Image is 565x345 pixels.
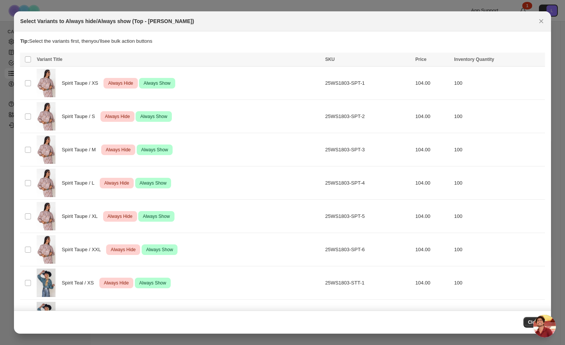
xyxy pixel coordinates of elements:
span: Always Hide [106,212,134,221]
span: Spirit Taupe / XS [62,79,102,87]
td: 100 [452,100,545,133]
h2: Select Variants to Always hide/Always show (Top - [PERSON_NAME]) [20,17,194,25]
span: Always Hide [102,278,130,287]
span: Always Show [138,179,168,188]
span: Price [415,57,426,62]
td: 25WS1803-STT-1 [323,266,413,300]
strong: Tip: [20,38,29,44]
span: Always Show [139,112,168,121]
td: 104.00 [413,300,452,333]
span: Always Hide [103,179,131,188]
p: Select the variants first, then you'll see bulk action buttons [20,37,545,45]
span: Spirit Teal / XS [62,279,98,287]
td: 104.00 [413,200,452,233]
img: sadie-top-093025-1a-01.jpg [37,102,56,131]
img: sadie-top-093025-1m-01.jpg [37,302,56,330]
td: 104.00 [413,133,452,166]
td: 100 [452,200,545,233]
img: sadie-top-093025-1a-01.jpg [37,135,56,164]
span: Always Show [141,212,171,221]
td: 25WS1803-SPT-2 [323,100,413,133]
span: Always Show [138,278,168,287]
span: Variant Title [37,57,62,62]
span: Always Hide [109,245,137,254]
span: Always Hide [107,79,134,88]
td: 25WS1803-SPT-3 [323,133,413,166]
span: Spirit Taupe / XXL [62,246,105,253]
span: Spirit Taupe / S [62,113,99,120]
td: 25WS1803-SPT-1 [323,67,413,100]
td: 100 [452,266,545,300]
span: Always Hide [103,112,131,121]
td: 104.00 [413,67,452,100]
span: Always Show [145,245,174,254]
button: Close [536,16,546,26]
span: Spirit Taupe / XL [62,213,102,220]
td: 100 [452,133,545,166]
td: 104.00 [413,100,452,133]
td: 25WS1803-SPT-5 [323,200,413,233]
img: sadie-top-093025-1a-01.jpg [37,169,56,197]
td: 104.00 [413,233,452,266]
td: 25WS1803-SPT-4 [323,166,413,200]
span: Spirit Taupe / M [62,146,100,154]
td: 25WS1803-SPT-6 [323,233,413,266]
td: 100 [452,166,545,200]
td: 100 [452,67,545,100]
img: sadie-top-093025-1m-01.jpg [37,269,56,297]
img: sadie-top-093025-1a-01.jpg [37,235,56,264]
td: 100 [452,233,545,266]
span: Always Show [140,145,170,154]
span: Spirit Taupe / L [62,179,98,187]
td: 100 [452,300,545,333]
div: Open chat [533,315,556,337]
td: 104.00 [413,266,452,300]
img: sadie-top-093025-1a-01.jpg [37,69,56,97]
span: Close [528,319,540,325]
span: Always Hide [104,145,132,154]
td: 25WS1803-STT-2 [323,300,413,333]
img: sadie-top-093025-1a-01.jpg [37,202,56,230]
span: Always Show [142,79,172,88]
span: SKU [325,57,335,62]
td: 104.00 [413,166,452,200]
span: Inventory Quantity [454,57,494,62]
button: Close [523,317,545,328]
